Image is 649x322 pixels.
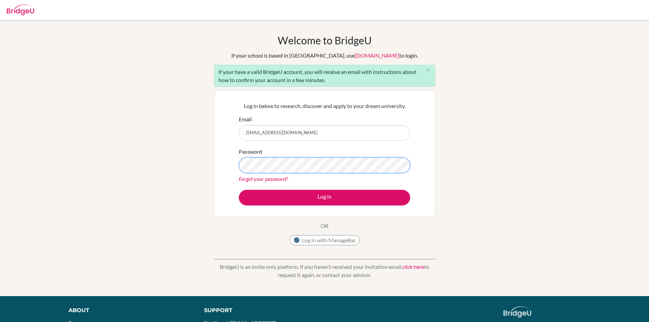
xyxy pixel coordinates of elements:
button: Log in [239,190,410,205]
p: Log in below to research, discover and apply to your dream university. [239,102,410,110]
div: If your have a valid BridgeU account, you will receive an email with instructions about how to co... [214,65,435,87]
p: OR [321,222,328,230]
i: close [426,67,431,73]
label: Password [239,148,262,156]
div: About [68,306,189,315]
p: BridgeU is an invite only platform. If you haven’t received your invitation email, to request it ... [214,263,435,279]
h1: Welcome to BridgeU [278,34,372,46]
button: Close [421,65,435,75]
div: If your school is based in [GEOGRAPHIC_DATA], use to login. [231,51,418,60]
button: Log in with ManageBac [290,235,360,245]
div: Support [204,306,316,315]
a: [DOMAIN_NAME] [355,52,399,59]
a: Forgot your password? [239,175,288,182]
a: click here [402,263,424,270]
img: Bridge-U [7,4,34,15]
img: logo_white@2x-f4f0deed5e89b7ecb1c2cc34c3e3d731f90f0f143d5ea2071677605dd97b5244.png [504,306,531,318]
label: Email [239,115,252,123]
